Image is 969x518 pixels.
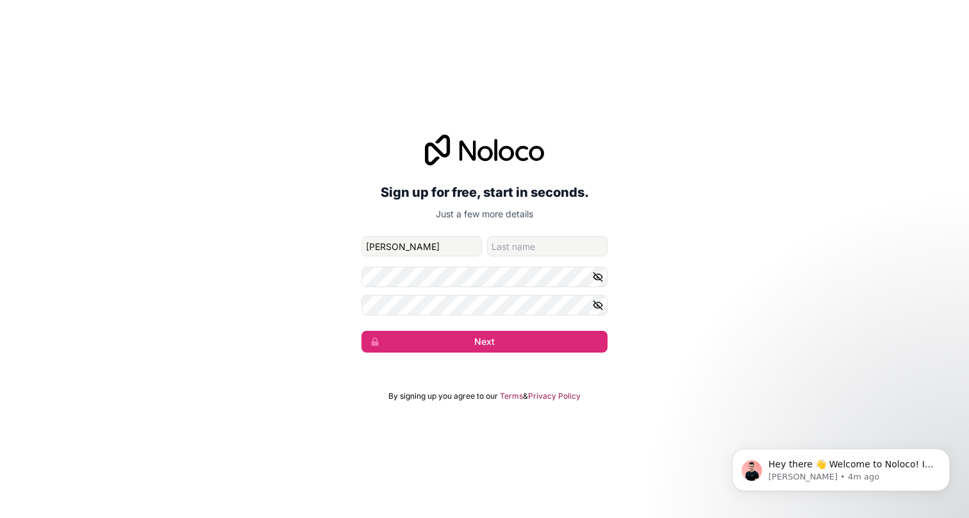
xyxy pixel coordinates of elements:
input: family-name [487,236,608,256]
p: Just a few more details [361,208,608,221]
input: given-name [361,236,482,256]
button: Next [361,331,608,353]
input: Confirm password [361,295,608,315]
input: Password [361,267,608,287]
span: & [523,391,528,401]
h2: Sign up for free, start in seconds. [361,181,608,204]
span: By signing up you agree to our [388,391,498,401]
a: Terms [500,391,523,401]
iframe: Intercom notifications message [713,422,969,512]
a: Privacy Policy [528,391,581,401]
